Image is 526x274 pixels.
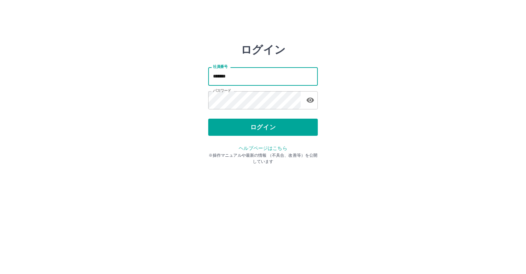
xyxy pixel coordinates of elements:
button: ログイン [208,119,318,136]
label: パスワード [213,88,231,93]
label: 社員番号 [213,64,227,69]
a: ヘルプページはこちら [239,145,287,151]
p: ※操作マニュアルや最新の情報 （不具合、改善等）を公開しています [208,152,318,165]
h2: ログイン [241,43,286,56]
